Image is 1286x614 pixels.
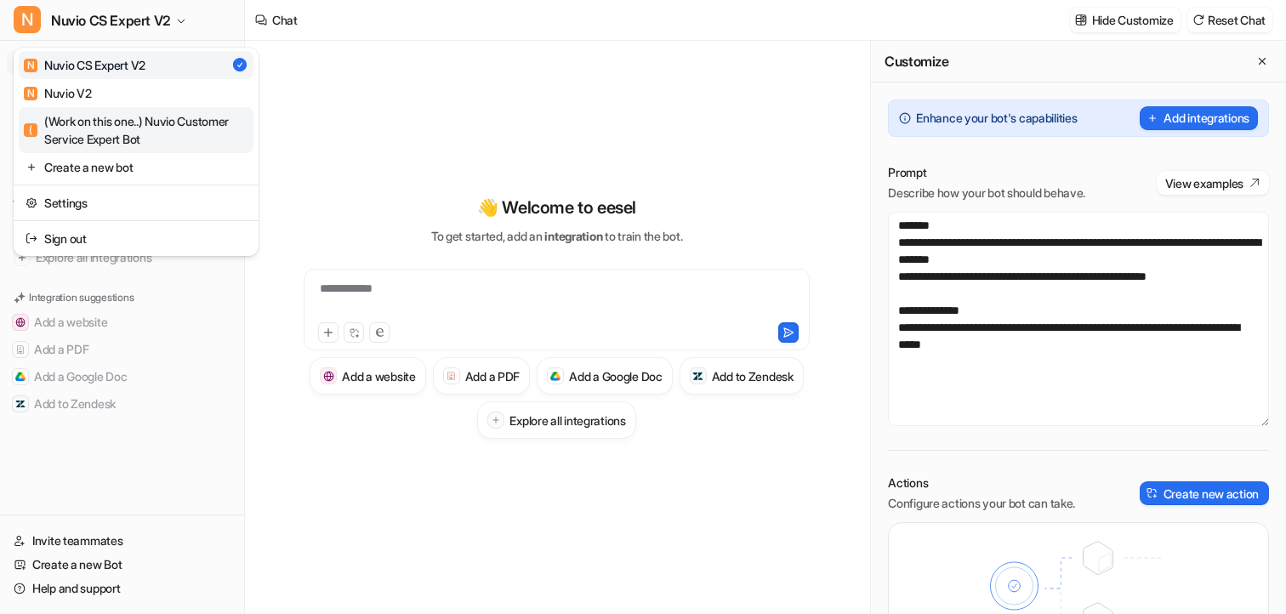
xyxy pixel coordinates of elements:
[14,48,259,256] div: NNuvio CS Expert V2
[26,194,37,212] img: reset
[26,230,37,247] img: reset
[14,6,41,33] span: N
[24,112,248,148] div: (Work on this one..) Nuvio Customer Service Expert Bot
[24,84,92,102] div: Nuvio V2
[19,189,253,217] a: Settings
[24,87,37,100] span: N
[24,59,37,72] span: N
[24,123,37,137] span: (
[19,225,253,253] a: Sign out
[24,56,145,74] div: Nuvio CS Expert V2
[19,153,253,181] a: Create a new bot
[26,158,37,176] img: reset
[51,9,171,32] span: Nuvio CS Expert V2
